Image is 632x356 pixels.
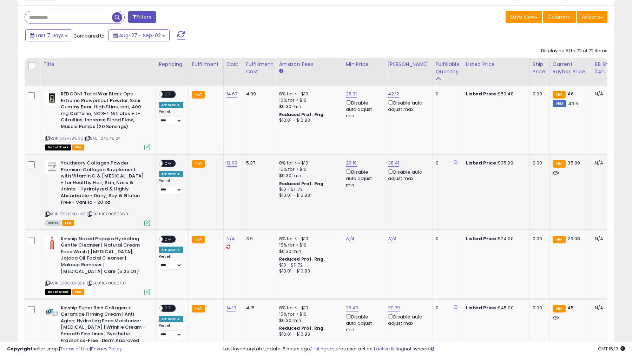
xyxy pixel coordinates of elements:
span: Compared to: [73,33,106,39]
div: Disable auto adjust max [388,168,427,182]
div: Disable auto adjust max [388,313,427,327]
div: Title [43,61,153,68]
div: Listed Price [466,61,527,68]
b: Reduced Prof. Rng. [279,325,325,331]
div: 8% for <= $10 [279,305,337,311]
b: Listed Price: [466,160,498,166]
div: $0.30 min [279,103,337,110]
small: FBA [192,236,205,243]
div: $45.00 [466,305,524,311]
span: All listings currently available for purchase on Amazon [45,220,61,226]
b: REDCON1 Total War Black Ops Extreme Preworkout Powder, Sour Gummy Bear, High Stimulant, 400 mg Ca... [61,91,146,132]
div: Disable auto adjust max [388,99,427,113]
img: 41inxJ7OVVL._SL40_.jpg [45,91,59,105]
div: N/A [595,160,618,166]
small: FBA [553,160,566,168]
a: 26.49 [346,304,359,311]
div: Disable auto adjust min [346,313,380,333]
b: Listed Price: [466,304,498,311]
span: 45 [567,304,573,311]
div: 0 [436,91,457,97]
div: 0 [436,305,457,311]
div: $0.30 min [279,317,337,324]
img: 31YD7mJwm2L._SL40_.jpg [45,236,59,250]
a: 1 listing [311,345,327,352]
a: Privacy Policy [91,345,122,352]
b: Reduced Prof. Rng. [279,112,325,117]
div: 8% for <= $10 [279,160,337,166]
span: | SKU: 1070148124 [84,135,120,141]
small: Amazon Fees. [279,68,283,74]
a: N/A [346,235,354,242]
div: Last InventoryLab Update: 5 hours ago, requires user action, not synced. [223,346,625,352]
b: Kinship Super Rich Collagen + Ceramide Firming Cream | Anti Aging, Hydrating Face Moisturizer [ME... [61,305,146,352]
span: 35.99 [567,160,580,166]
div: $10.01 - $10.83 [279,193,337,199]
a: Terms of Use [60,345,90,352]
div: N/A [595,305,618,311]
div: $0.30 min [279,248,337,255]
span: Columns [548,13,570,20]
span: FBA [62,220,74,226]
div: $10 - $11.72 [279,262,337,268]
div: 0 [436,236,457,242]
small: FBA [553,91,566,99]
span: OFF [163,305,174,311]
span: FBA [72,289,84,295]
div: 15% for > $10 [279,311,337,317]
button: Aug-27 - Sep-02 [108,29,170,41]
a: 12.99 [226,160,238,167]
span: OFF [163,236,174,242]
div: 0 [436,160,457,166]
img: 41v7sjzTaEL._SL40_.jpg [45,160,59,174]
div: Amazon AI [159,247,183,253]
button: Filters [128,11,156,23]
a: B08GL8FQ8N [59,280,86,286]
a: 1 active listing [374,345,404,352]
div: 8% for <= $10 [279,91,337,97]
div: ASIN: [45,160,150,225]
b: Kinship Naked Papaya Hydrating Gentle Cleanser | Natural Cream Face Wash | [MEDICAL_DATA], Jojoba... [61,236,146,276]
b: Youtheory Collagen Powder - Premium Collagen Supplement with Vitamin C & [MEDICAL_DATA] - for Hea... [61,160,146,207]
span: FBA [72,145,84,150]
div: seller snap | | [7,346,122,352]
div: Preset: [159,254,183,270]
small: FBA [553,305,566,313]
div: $10.01 - $10.83 [279,117,337,123]
a: B0BV3B4J62 [59,135,83,141]
div: 0.00 [533,236,544,242]
div: Preset: [159,179,183,194]
div: Fulfillment [192,61,220,68]
strong: Copyright [7,345,33,352]
a: 26.19 [346,160,357,167]
div: Ship Price [533,61,547,75]
a: N/A [388,235,396,242]
div: Amazon Fees [279,61,340,68]
span: | SKU: 1070080737 [87,280,126,286]
button: Last 7 Days [25,29,72,41]
div: 5.37 [246,160,271,166]
div: 4.99 [246,91,271,97]
span: 29.98 [567,235,580,242]
b: Listed Price: [466,90,498,97]
img: 41wno0yAqbL._SL40_.jpg [45,305,59,319]
span: All listings that are currently out of stock and unavailable for purchase on Amazon [45,145,71,150]
small: FBM [553,100,566,107]
div: 15% for > $10 [279,242,337,248]
div: Disable auto adjust min [346,168,380,188]
div: BB Share 24h. [595,61,620,75]
div: $10.01 - $10.83 [279,268,337,274]
div: $24.00 [466,236,524,242]
a: B0DJ3MYJMZ [59,211,86,217]
div: Fulfillment Cost [246,61,273,75]
b: Reduced Prof. Rng. [279,181,325,187]
div: $10.01 - $10.83 [279,331,337,337]
div: 4.15 [246,305,271,311]
div: Amazon AI [159,171,183,177]
div: 0.00 [533,305,544,311]
div: 15% for > $10 [279,97,337,103]
b: Reduced Prof. Rng. [279,256,325,262]
div: Min Price [346,61,382,68]
div: N/A [595,236,618,242]
a: 39.79 [388,304,400,311]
